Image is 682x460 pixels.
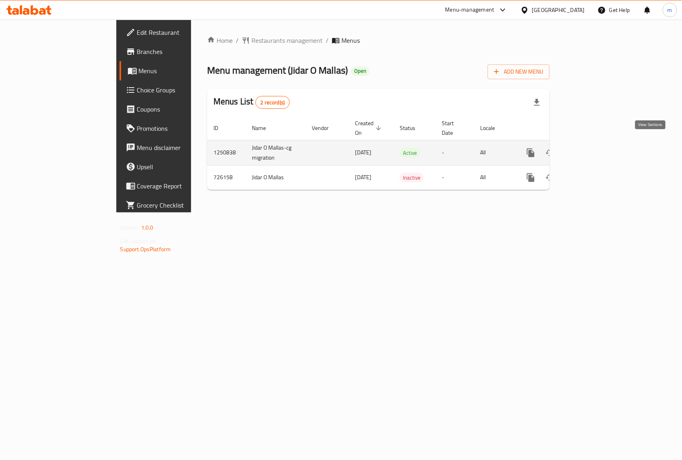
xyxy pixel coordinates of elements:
button: Change Status [540,143,560,162]
a: Upsell [120,157,230,176]
span: m [668,6,672,14]
span: Coupons [137,104,224,114]
div: Total records count [255,96,290,109]
span: Inactive [400,173,424,182]
a: Branches [120,42,230,61]
li: / [236,36,239,45]
a: Menus [120,61,230,80]
td: All [474,140,515,165]
a: Support.OpsPlatform [120,244,171,254]
span: Menus [139,66,224,76]
div: Open [351,66,369,76]
span: [DATE] [355,172,371,182]
span: Choice Groups [137,85,224,95]
span: Upsell [137,162,224,172]
a: Grocery Checklist [120,196,230,215]
span: Branches [137,47,224,56]
a: Edit Restaurant [120,23,230,42]
span: Locale [480,123,505,133]
a: Restaurants management [242,36,323,45]
button: Change Status [540,168,560,187]
a: Coupons [120,100,230,119]
span: Promotions [137,124,224,133]
button: more [521,168,540,187]
h2: Menus List [213,96,290,109]
span: Restaurants management [251,36,323,45]
span: Created On [355,118,384,138]
span: [DATE] [355,147,371,158]
span: 1.0.0 [141,222,154,233]
span: Start Date [442,118,464,138]
td: Jidar O Mallas-cg migration [245,140,305,165]
span: Menu disclaimer [137,143,224,152]
span: Get support on: [120,236,157,246]
span: 2 record(s) [256,99,290,106]
span: Name [252,123,276,133]
span: Coverage Report [137,181,224,191]
table: enhanced table [207,116,604,190]
div: [GEOGRAPHIC_DATA] [532,6,585,14]
span: Menus [341,36,360,45]
span: Version: [120,222,140,233]
span: Add New Menu [494,67,543,77]
button: more [521,143,540,162]
span: Vendor [312,123,339,133]
span: Active [400,148,420,158]
a: Choice Groups [120,80,230,100]
button: Add New Menu [488,64,550,79]
li: / [326,36,329,45]
div: Menu-management [445,5,495,15]
td: All [474,165,515,190]
a: Promotions [120,119,230,138]
span: Menu management ( Jidar O Mallas ) [207,61,348,79]
span: Status [400,123,426,133]
a: Coverage Report [120,176,230,196]
span: Open [351,68,369,74]
span: ID [213,123,229,133]
nav: breadcrumb [207,36,550,45]
td: - [435,140,474,165]
a: Menu disclaimer [120,138,230,157]
td: - [435,165,474,190]
span: Grocery Checklist [137,200,224,210]
span: Edit Restaurant [137,28,224,37]
td: Jidar O Mallas [245,165,305,190]
th: Actions [515,116,604,140]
